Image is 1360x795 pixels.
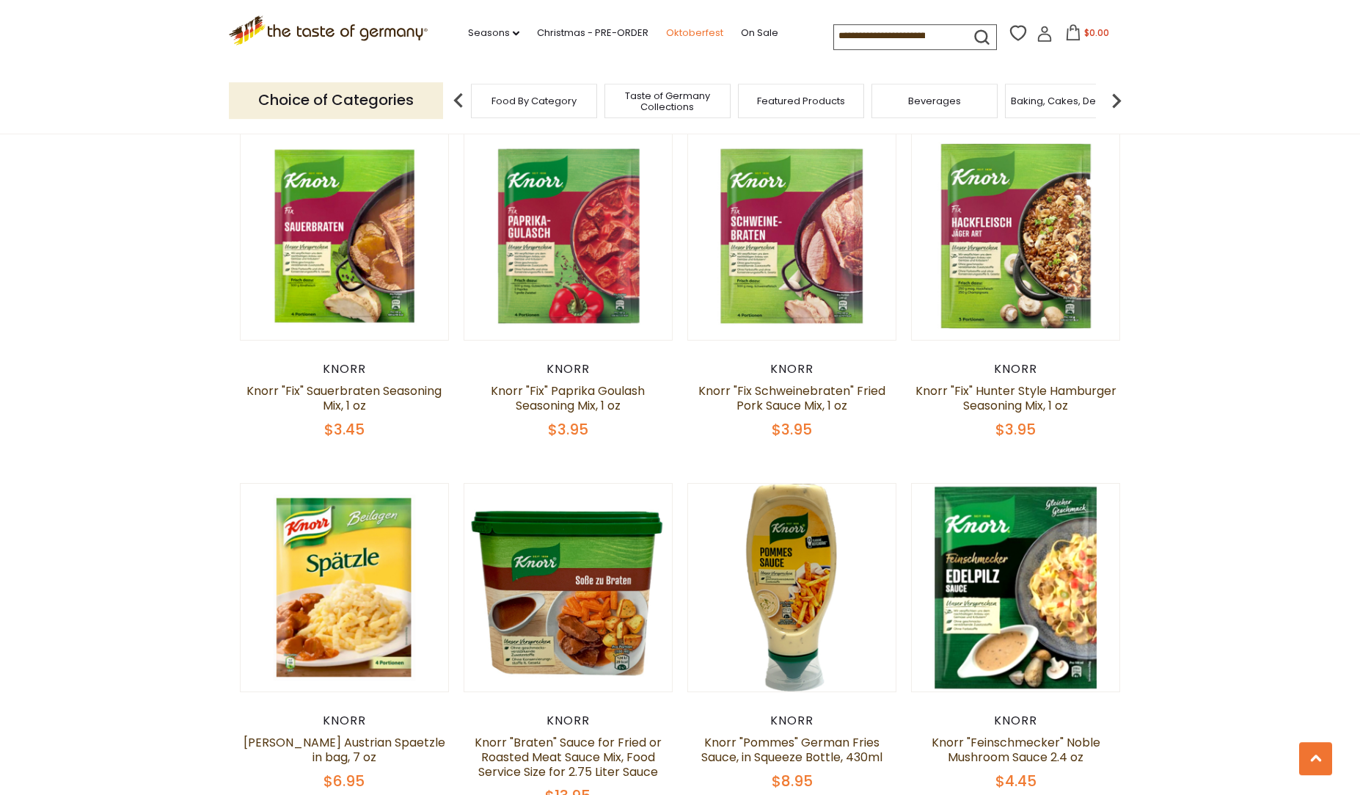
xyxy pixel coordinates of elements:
a: Knorr "Fix" Sauerbraten Seasoning Mix, 1 oz [246,382,442,414]
div: Knorr [240,714,449,728]
img: Knorr [241,484,448,691]
a: Christmas - PRE-ORDER [537,25,648,41]
span: $4.45 [995,771,1037,791]
div: Knorr [687,714,896,728]
a: Knorr "Braten" Sauce for Fried or Roasted Meat Sauce Mix, Food Service Size for 2.75 Liter Sauce [475,734,662,780]
img: Knorr [688,132,896,340]
img: Knorr [912,132,1119,340]
a: [PERSON_NAME] Austrian Spaetzle in bag, 7 oz [244,734,445,766]
div: Knorr [464,714,673,728]
img: next arrow [1102,86,1131,115]
img: Knorr [688,484,896,691]
img: Knorr [464,484,672,691]
span: $3.95 [548,419,588,440]
div: Knorr [687,362,896,377]
a: Knorr "Fix" Paprika Goulash Seasoning Mix, 1 oz [491,382,645,414]
a: Taste of Germany Collections [609,90,726,112]
span: $3.95 [995,419,1036,440]
a: On Sale [741,25,778,41]
div: Knorr [240,362,449,377]
div: Knorr [911,714,1120,728]
div: Knorr [464,362,673,377]
p: Choice of Categories [229,82,443,118]
span: $8.95 [772,771,813,791]
a: Knorr "Fix" Hunter Style Hamburger Seasoning Mix, 1 oz [915,382,1116,414]
a: Beverages [908,95,961,106]
a: Food By Category [491,95,577,106]
div: Knorr [911,362,1120,377]
span: $3.95 [772,419,812,440]
a: Oktoberfest [666,25,723,41]
span: $0.00 [1084,26,1109,39]
img: Knorr [241,132,448,340]
a: Baking, Cakes, Desserts [1011,95,1125,106]
img: previous arrow [444,86,473,115]
a: Seasons [468,25,519,41]
a: Knorr "Feinschmecker" Noble Mushroom Sauce 2.4 oz [932,734,1100,766]
a: Knorr "Pommes" German Fries Sauce, in Squeeze Bottle, 430ml [701,734,882,766]
a: Knorr "Fix Schweinebraten" Fried Pork Sauce Mix, 1 oz [698,382,885,414]
button: $0.00 [1056,24,1118,46]
img: Knorr [912,484,1119,691]
img: Knorr [464,132,672,340]
span: $3.45 [324,419,365,440]
span: $6.95 [323,771,365,791]
a: Featured Products [757,95,845,106]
